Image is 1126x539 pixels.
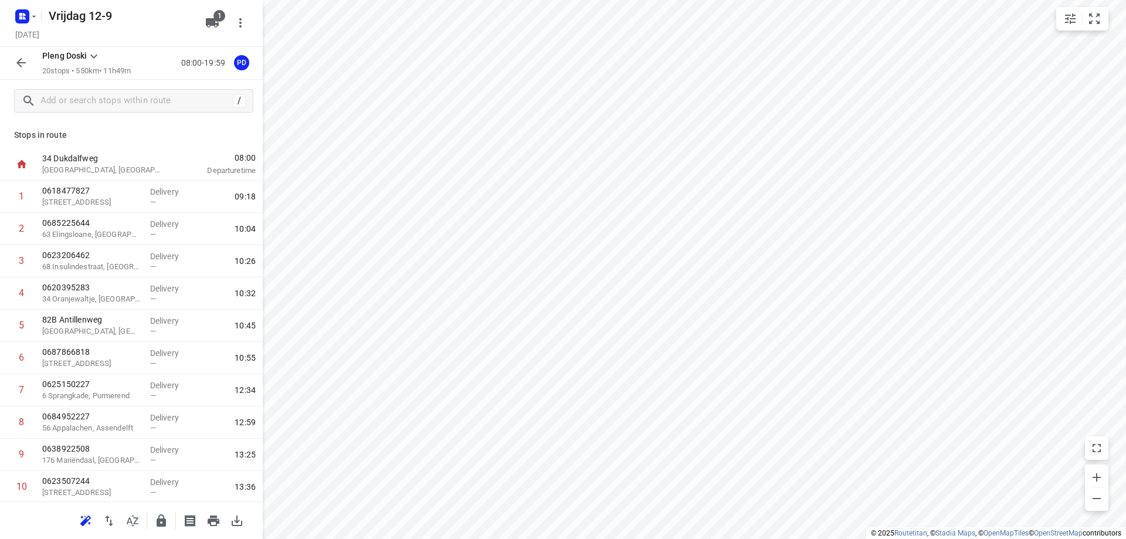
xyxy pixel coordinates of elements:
[42,475,141,487] p: 0623507244
[16,481,27,492] div: 10
[42,217,141,229] p: 0685225644
[42,261,141,273] p: 68 Insulindestraat, Leeuwarden
[150,379,194,391] p: Delivery
[42,326,141,337] p: [GEOGRAPHIC_DATA], [GEOGRAPHIC_DATA]
[150,391,156,400] span: —
[42,229,141,240] p: 63 Elingsloane, [GEOGRAPHIC_DATA]
[42,249,141,261] p: 0623206462
[935,529,975,537] a: Stadia Maps
[19,384,24,395] div: 7
[178,165,256,177] p: Departure time
[42,152,164,164] p: 34 Dukdalfweg
[235,191,256,202] span: 09:18
[150,444,194,456] p: Delivery
[1059,7,1082,30] button: Map settings
[19,416,24,428] div: 8
[213,10,225,22] span: 1
[150,230,156,239] span: —
[42,314,141,326] p: 82B Antillenweg
[44,6,196,25] h5: Vrijdag 12-9
[40,92,233,110] input: Add or search stops within route
[894,529,927,537] a: Routetitan
[150,262,156,271] span: —
[235,481,256,493] span: 13:36
[201,11,224,35] button: 1
[42,358,141,369] p: 36 Valeriusstraat, Leeuwarden
[225,514,249,526] span: Download route
[178,152,256,164] span: 08:00
[235,255,256,267] span: 10:26
[19,287,24,299] div: 4
[42,282,141,293] p: 0620395283
[235,352,256,364] span: 10:55
[42,443,141,455] p: 0638922508
[42,346,141,358] p: 0687866818
[42,185,141,196] p: 0618477827
[1083,7,1106,30] button: Fit zoom
[150,283,194,294] p: Delivery
[42,390,141,402] p: 6 Sprangkade, Purmerend
[42,164,164,176] p: [GEOGRAPHIC_DATA], [GEOGRAPHIC_DATA]
[150,412,194,423] p: Delivery
[74,514,97,526] span: Reoptimize route
[1056,7,1108,30] div: small contained button group
[235,287,256,299] span: 10:32
[150,423,156,432] span: —
[42,196,141,208] p: [STREET_ADDRESS]
[19,352,24,363] div: 6
[19,223,24,234] div: 2
[42,487,141,499] p: 24 Berberisstraat, Amsterdam
[19,449,24,460] div: 9
[178,514,202,526] span: Print shipping labels
[150,347,194,359] p: Delivery
[121,514,144,526] span: Sort by time window
[150,218,194,230] p: Delivery
[97,514,121,526] span: Reverse route
[150,327,156,335] span: —
[150,488,156,497] span: —
[202,514,225,526] span: Print route
[150,186,194,198] p: Delivery
[181,57,230,69] p: 08:00-19:59
[235,320,256,331] span: 10:45
[150,198,156,206] span: —
[150,509,173,533] button: Lock route
[42,66,131,77] p: 20 stops • 550km • 11h49m
[1034,529,1083,537] a: OpenStreetMap
[235,416,256,428] span: 12:59
[150,476,194,488] p: Delivery
[42,378,141,390] p: 0625150227
[42,293,141,305] p: 34 Oranjewaltje, Leeuwarden
[230,51,253,74] button: PD
[42,422,141,434] p: 56 Appalachen, Assendelft
[19,255,24,266] div: 3
[235,384,256,396] span: 12:34
[983,529,1029,537] a: OpenMapTiles
[150,294,156,303] span: —
[235,449,256,460] span: 13:25
[234,55,249,70] div: PD
[42,411,141,422] p: 0684952227
[235,223,256,235] span: 10:04
[14,129,249,141] p: Stops in route
[19,191,24,202] div: 1
[233,94,246,107] div: /
[19,320,24,331] div: 5
[150,250,194,262] p: Delivery
[42,50,87,62] p: Pleng Doski
[42,455,141,466] p: 176 Mariëndaal, Amsterdam
[871,529,1121,537] li: © 2025 , © , © © contributors
[11,28,44,41] h5: Project date
[150,359,156,368] span: —
[150,315,194,327] p: Delivery
[150,456,156,465] span: —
